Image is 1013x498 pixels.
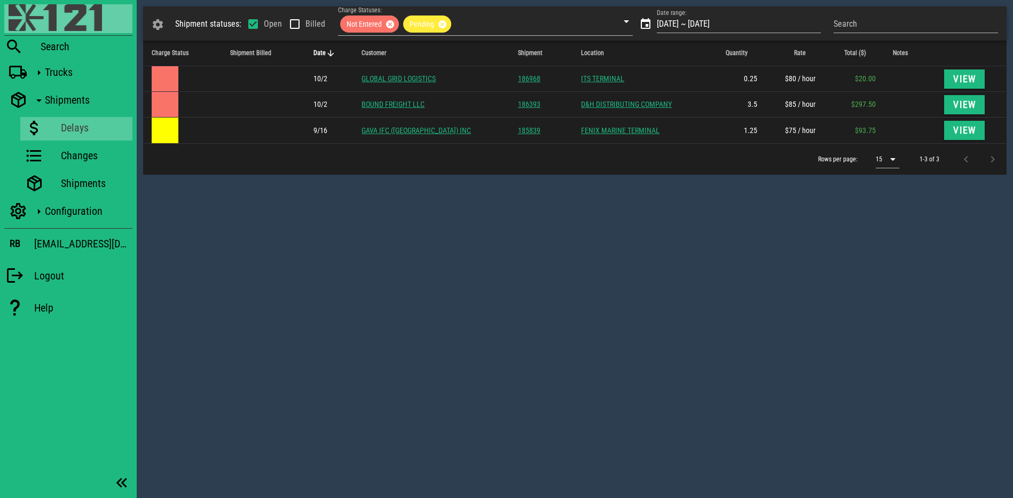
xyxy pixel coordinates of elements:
div: Shipment statuses: [175,18,241,30]
a: GLOBAL GRID LOGISTICS [362,74,436,83]
a: 186968 [518,74,540,83]
a: ITS TERMINAL [581,74,624,83]
span: The driver arrived at the location of this delay at 10/2 9:10am [313,100,327,108]
th: Shipment: Not sorted. Activate to sort ascending. [509,41,572,66]
div: 15 [876,154,882,164]
div: Search [41,40,132,53]
button: View [944,121,985,140]
div: 1-3 of 3 [920,154,939,164]
a: Blackfly [4,4,132,33]
div: [EMAIL_ADDRESS][DOMAIN_NAME] [34,235,132,252]
span: View [953,99,976,110]
div: Charge Statuses:Not EnteredPending [338,13,633,35]
span: $20.00 [855,74,876,83]
th: Total ($): Not sorted. Activate to sort ascending. [824,41,884,66]
div: Help [34,301,132,314]
th: Date: Sorted descending. Activate to sort ascending. [305,41,353,66]
span: View [953,125,976,136]
div: Shipments [61,177,128,190]
input: Search by customer or shipment # [834,15,998,33]
div: Trucks [45,66,128,79]
span: The driver arrived at the location of this delay at 10/2 11:39am [313,74,327,83]
div: Delays [61,121,128,134]
a: View [944,74,985,82]
span: Shipment Billed [230,49,271,57]
th: Charge Status: Not sorted. Activate to sort ascending. [143,41,222,66]
td: 0.25 [705,66,765,92]
label: Open [264,19,282,29]
div: Configuration [45,205,128,217]
label: Billed [305,19,325,29]
a: 186393 [518,100,540,108]
span: $93.75 [855,126,876,135]
a: Changes [20,145,132,168]
span: Customer [362,49,387,57]
th: Rate: Not sorted. Activate to sort ascending. [766,41,824,66]
a: GAVA IFC ([GEOGRAPHIC_DATA]) INC [362,126,471,135]
td: 3.5 [705,92,765,118]
span: Location [581,49,604,57]
span: Shipment [518,49,543,57]
button: View [944,69,985,89]
th: Customer: Not sorted. Activate to sort ascending. [353,41,509,66]
a: Delays [20,117,132,141]
th: Shipment Billed: Not sorted. Activate to sort ascending. [222,41,305,66]
h3: RB [10,238,20,250]
div: Shipments [45,94,128,106]
a: View [944,99,985,108]
th: Not sorted. Activate to sort ascending. [936,41,1007,66]
span: Date [313,49,326,57]
a: BOUND FREIGHT LLC [362,100,425,108]
span: $297.50 [851,100,876,108]
a: Help [4,293,132,323]
td: $80 / hour [766,66,824,92]
th: Quantity: Not sorted. Activate to sort ascending. [705,41,765,66]
td: $75 / hour [766,118,824,143]
a: Shipments [20,173,132,196]
span: Total ($) [844,49,866,57]
div: Logout [34,269,132,282]
span: Charge Status [152,49,189,57]
span: Quantity [726,49,748,57]
a: View [944,126,985,134]
div: Rows per page: [818,144,899,175]
span: View [953,74,976,84]
th: Location: Not sorted. Activate to sort ascending. [572,41,705,66]
td: 1.25 [705,118,765,143]
div: Changes [61,149,128,162]
span: Rate [794,49,806,57]
img: 87f0f0e.png [9,4,102,31]
span: Notes [893,49,908,57]
a: 185839 [518,126,540,135]
div: 15$vuetify.dataTable.itemsPerPageText [876,151,899,168]
span: Pending [410,15,445,33]
span: The driver arrived at the location of this delay at 9/16 7:45pm [313,126,327,135]
a: D&H DISTRIBUTING COMPANY [581,100,672,108]
a: FENIX MARINE TERMINAL [581,126,659,135]
th: Notes: Not sorted. Activate to sort ascending. [884,41,936,66]
td: $85 / hour [766,92,824,118]
button: View [944,95,985,114]
span: Not Entered [347,15,392,33]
